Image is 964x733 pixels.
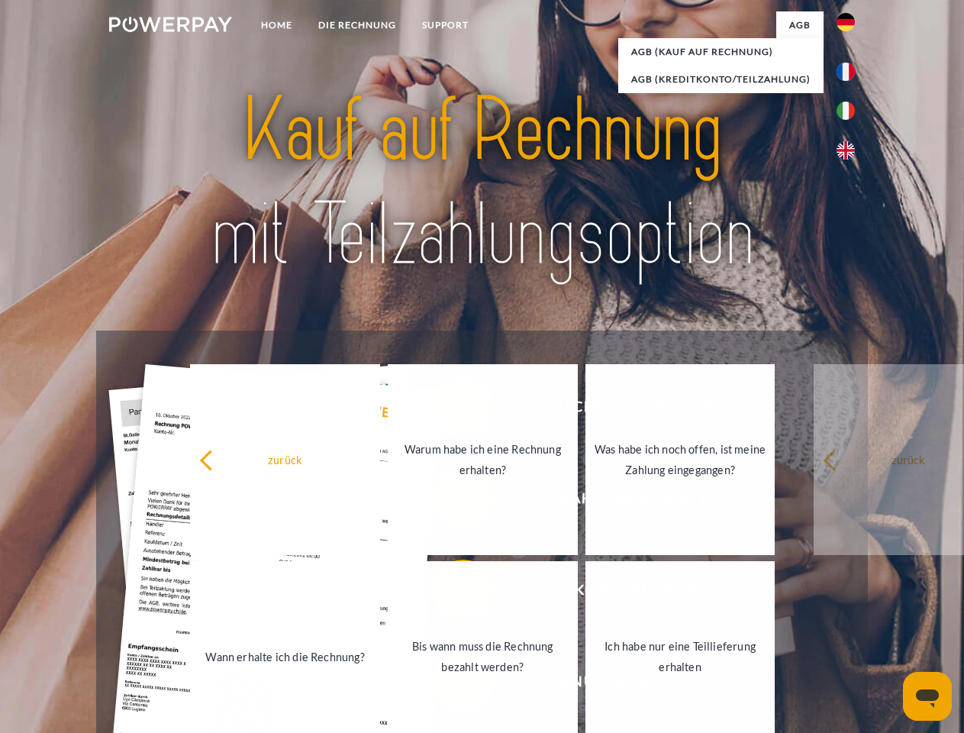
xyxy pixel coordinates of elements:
[618,66,824,93] a: AGB (Kreditkonto/Teilzahlung)
[618,38,824,66] a: AGB (Kauf auf Rechnung)
[409,11,482,39] a: SUPPORT
[146,73,818,292] img: title-powerpay_de.svg
[397,439,569,480] div: Warum habe ich eine Rechnung erhalten?
[305,11,409,39] a: DIE RECHNUNG
[199,646,371,667] div: Wann erhalte ich die Rechnung?
[397,636,569,677] div: Bis wann muss die Rechnung bezahlt werden?
[595,439,766,480] div: Was habe ich noch offen, ist meine Zahlung eingegangen?
[903,672,952,721] iframe: Schaltfläche zum Öffnen des Messaging-Fensters
[199,449,371,470] div: zurück
[585,364,775,555] a: Was habe ich noch offen, ist meine Zahlung eingegangen?
[837,102,855,120] img: it
[248,11,305,39] a: Home
[595,636,766,677] div: Ich habe nur eine Teillieferung erhalten
[776,11,824,39] a: agb
[109,17,232,32] img: logo-powerpay-white.svg
[837,63,855,81] img: fr
[837,13,855,31] img: de
[837,141,855,160] img: en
